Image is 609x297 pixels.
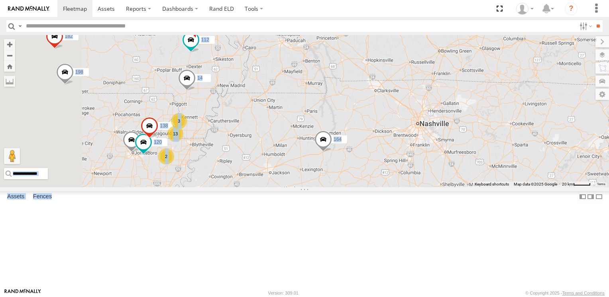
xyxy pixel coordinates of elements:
[4,61,15,72] button: Zoom Home
[595,89,609,100] label: Map Settings
[17,20,23,32] label: Search Query
[197,75,202,81] span: 14
[587,191,595,203] label: Dock Summary Table to the Right
[268,291,299,295] div: Version: 309.01
[4,50,15,61] button: Zoom out
[576,20,593,32] label: Search Filter Options
[4,76,15,87] label: Measure
[4,39,15,50] button: Zoom in
[201,37,209,43] span: 112
[29,191,56,203] label: Fences
[562,291,605,295] a: Terms and Conditions
[158,148,174,164] div: 2
[65,33,73,39] span: 182
[579,191,587,203] label: Dock Summary Table to the Left
[525,291,605,295] div: © Copyright 2025 -
[514,182,557,186] span: Map data ©2025 Google
[167,126,183,142] div: 13
[513,3,536,15] div: John Bibbs
[154,139,162,145] span: 120
[3,191,28,203] label: Assets
[160,123,168,129] span: 138
[171,113,187,129] div: 3
[75,69,83,75] span: 198
[597,182,605,186] a: Terms (opens in new tab)
[4,148,20,164] button: Drag Pegman onto the map to open Street View
[475,182,509,187] button: Keyboard shortcuts
[595,191,603,203] label: Hide Summary Table
[560,182,593,187] button: Map Scale: 20 km per 40 pixels
[8,6,49,12] img: rand-logo.svg
[565,2,578,15] i: ?
[4,289,41,297] a: Visit our Website
[562,182,573,186] span: 20 km
[334,137,342,142] span: 164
